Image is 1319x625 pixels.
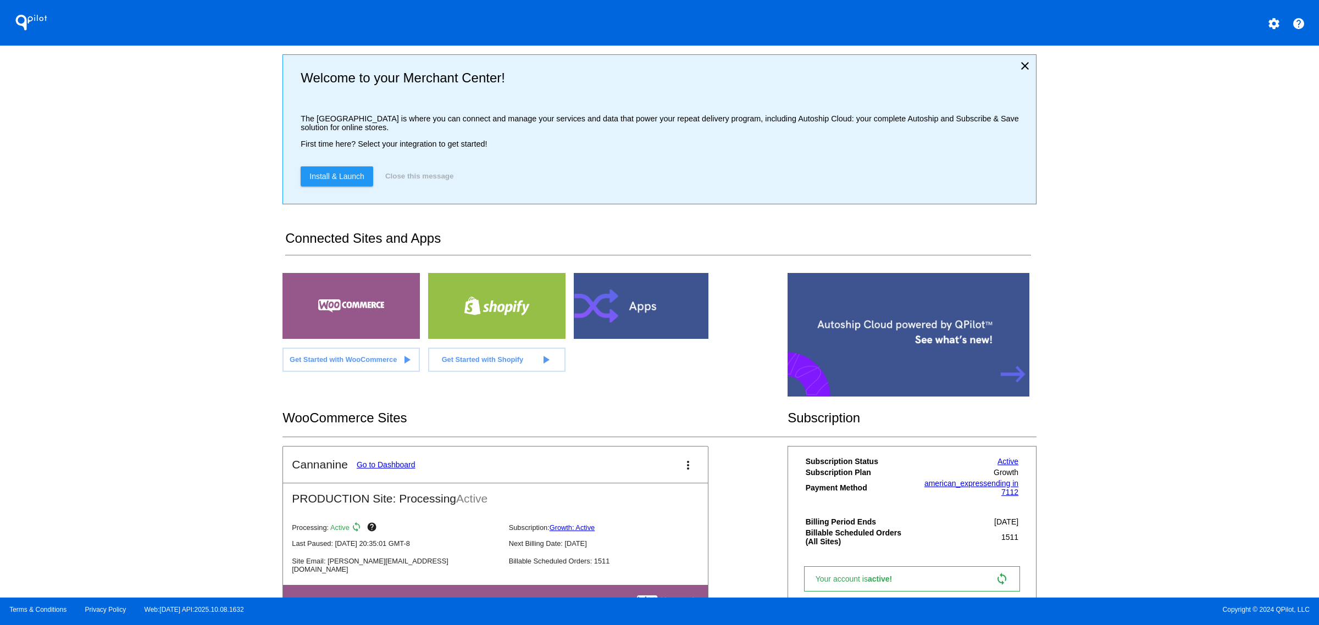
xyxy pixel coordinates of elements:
th: Billable Scheduled Orders (All Sites) [805,528,912,546]
mat-icon: sync [351,522,364,535]
th: Billing Period Ends [805,517,912,527]
h2: Cannanine [292,458,348,471]
span: Get Started with Shopify [442,355,524,364]
th: Payment Method [805,478,912,497]
a: american_expressending in 7112 [924,479,1018,496]
h2: Subscription [788,410,1037,426]
mat-icon: play_arrow [400,353,413,366]
h2: Connected Sites and Apps [285,231,1030,255]
a: Your account isactive! sync [804,566,1020,591]
mat-icon: settings [1267,17,1281,30]
button: Close this message [382,166,457,186]
span: 1511 [1001,533,1018,542]
p: Subscription: [509,523,717,532]
mat-icon: help [1292,17,1305,30]
span: [DATE] [994,517,1018,526]
a: Privacy Policy [85,606,126,613]
span: american_express [924,479,987,488]
img: c53aa0e5-ae75-48aa-9bee-956650975ee5 [637,595,697,607]
span: Your account is [816,574,904,583]
a: Install & Launch [301,166,373,186]
th: Subscription Plan [805,467,912,477]
th: Subscription Status [805,456,912,466]
h1: QPilot [9,12,53,34]
span: Active [330,523,350,532]
a: Go to Dashboard [357,460,415,469]
mat-icon: more_vert [681,459,695,472]
span: Growth [994,468,1018,477]
p: Last Paused: [DATE] 20:35:01 GMT-8 [292,539,500,548]
span: Get Started with WooCommerce [290,355,397,364]
a: Get Started with WooCommerce [282,348,420,372]
a: Active [997,457,1018,466]
p: Processing: [292,522,500,535]
a: Terms & Conditions [9,606,66,613]
a: Get Started with Shopify [428,348,566,372]
p: The [GEOGRAPHIC_DATA] is where you can connect and manage your services and data that power your ... [301,114,1027,132]
span: active! [868,574,897,583]
h2: Welcome to your Merchant Center! [301,70,1027,86]
p: Site Email: [PERSON_NAME][EMAIL_ADDRESS][DOMAIN_NAME] [292,557,500,573]
a: Growth: Active [550,523,595,532]
mat-icon: play_arrow [539,353,552,366]
p: Next Billing Date: [DATE] [509,539,717,548]
p: Billable Scheduled Orders: 1511 [509,557,717,565]
mat-icon: sync [995,572,1008,585]
a: Web:[DATE] API:2025.10.08.1632 [145,606,244,613]
span: Active [456,492,487,505]
span: Install & Launch [309,172,364,181]
p: First time here? Select your integration to get started! [301,139,1027,148]
h2: WooCommerce Sites [282,410,788,426]
mat-icon: help [367,522,380,535]
h2: PRODUCTION Site: Processing [283,483,708,505]
mat-icon: close [1018,59,1032,72]
span: Copyright © 2024 QPilot, LLC [669,606,1310,613]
